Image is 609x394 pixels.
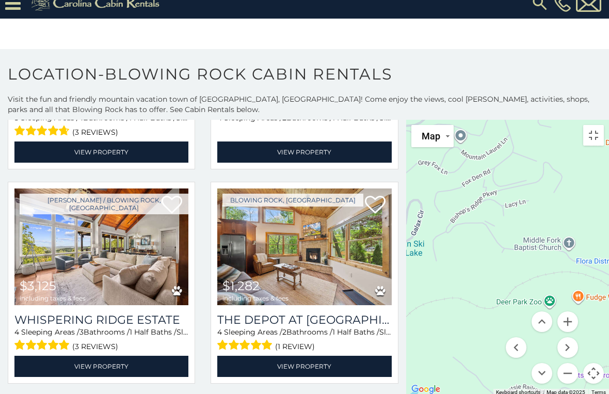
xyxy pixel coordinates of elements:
[14,188,188,305] img: Whispering Ridge Estate
[72,125,118,139] span: (3 reviews)
[365,195,386,216] a: Add to favorites
[78,113,83,122] span: 4
[583,125,604,146] button: Toggle fullscreen view
[222,194,363,207] a: Blowing Rock, [GEOGRAPHIC_DATA]
[14,141,188,163] a: View Property
[506,337,526,358] button: Move left
[14,113,19,122] span: 5
[222,278,260,293] span: $1,282
[217,327,222,337] span: 4
[222,295,289,302] span: including taxes & fees
[14,327,19,337] span: 4
[557,311,578,332] button: Zoom in
[282,327,286,337] span: 2
[217,356,391,377] a: View Property
[20,295,86,302] span: including taxes & fees
[217,313,391,327] a: The Depot at [GEOGRAPHIC_DATA]
[583,363,604,384] button: Map camera controls
[72,340,118,353] span: (3 reviews)
[217,113,391,139] div: Sleeping Areas / Bathrooms / Sleeps:
[532,311,552,332] button: Move up
[217,188,391,305] img: The Depot at Fox Den
[532,363,552,384] button: Move down
[14,327,188,353] div: Sleeping Areas / Bathrooms / Sleeps:
[282,113,286,122] span: 2
[275,340,315,353] span: (1 review)
[14,313,188,327] a: Whispering Ridge Estate
[422,131,440,141] span: Map
[332,113,379,122] span: 1 Half Baths /
[79,327,84,337] span: 3
[332,327,379,337] span: 1 Half Baths /
[217,313,391,327] h3: The Depot at Fox Den
[130,327,177,337] span: 1 Half Baths /
[557,363,578,384] button: Zoom out
[14,188,188,305] a: Whispering Ridge Estate $3,125 including taxes & fees
[20,194,188,214] a: [PERSON_NAME] / Blowing Rock, [GEOGRAPHIC_DATA]
[217,141,391,163] a: View Property
[217,113,222,122] span: 4
[557,337,578,358] button: Move right
[217,327,391,353] div: Sleeping Areas / Bathrooms / Sleeps:
[217,188,391,305] a: The Depot at Fox Den $1,282 including taxes & fees
[14,356,188,377] a: View Property
[129,113,176,122] span: 1 Half Baths /
[14,113,188,139] div: Sleeping Areas / Bathrooms / Sleeps:
[411,125,454,147] button: Change map style
[20,278,56,293] span: $3,125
